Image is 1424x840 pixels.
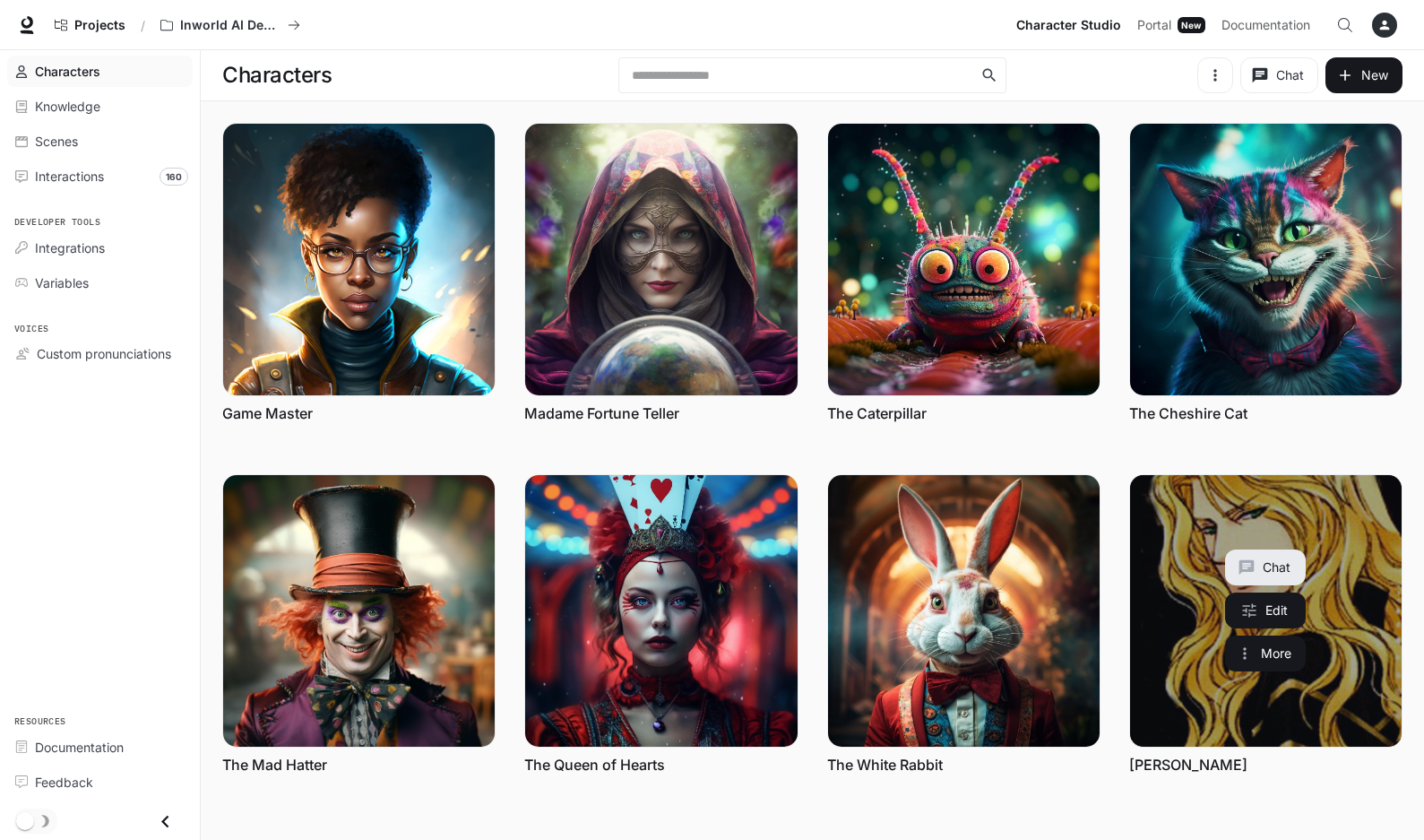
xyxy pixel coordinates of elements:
a: Documentation [7,732,193,763]
span: Dark mode toggle [16,810,34,830]
a: PortalNew [1130,7,1213,43]
img: Game Master [223,124,495,395]
div: New [1178,17,1205,33]
span: Feedback [35,773,93,792]
a: The Caterpillar [827,403,927,423]
a: Interactions [7,160,193,192]
a: [PERSON_NAME] [1129,755,1247,775]
span: Characters [35,62,100,81]
span: Interactions [35,167,104,186]
h1: Characters [222,57,332,93]
a: The Cheshire Cat [1129,403,1247,423]
a: Tis Leif [1130,475,1402,747]
a: Scenes [7,126,193,157]
a: Feedback [7,766,193,798]
a: Knowledge [7,91,193,122]
span: Custom pronunciations [37,344,171,363]
a: Madame Fortune Teller [524,403,679,423]
a: Edit Tis Leif [1225,593,1306,628]
img: The White Rabbit [828,475,1100,747]
a: The Mad Hatter [222,755,327,775]
a: Variables [7,267,193,299]
span: Scenes [35,132,78,151]
a: Character Studio [1009,7,1128,43]
span: Integrations [35,238,105,257]
button: Open Command Menu [1327,7,1363,43]
div: / [134,16,152,35]
a: Documentation [1214,7,1324,43]
a: Custom pronunciations [7,338,193,369]
span: Portal [1137,14,1171,37]
img: The Cheshire Cat [1130,124,1402,395]
span: Documentation [35,738,124,757]
img: Madame Fortune Teller [525,124,797,395]
button: New [1325,57,1402,93]
a: The Queen of Hearts [524,755,665,775]
button: Chat with Tis Leif [1225,550,1306,585]
a: The White Rabbit [827,755,943,775]
span: Variables [35,273,89,292]
button: All workspaces [152,7,308,43]
span: Knowledge [35,97,100,116]
span: Documentation [1221,14,1310,37]
span: Projects [74,18,125,33]
button: Chat [1240,57,1318,93]
a: Game Master [222,403,313,423]
img: The Mad Hatter [223,475,495,747]
img: The Caterpillar [828,124,1100,395]
span: 160 [160,168,188,186]
span: Character Studio [1016,14,1121,37]
a: Go to projects [47,7,134,43]
button: Close drawer [145,803,186,840]
a: Characters [7,56,193,87]
a: Integrations [7,232,193,264]
p: Inworld AI Demos [180,18,280,33]
img: The Queen of Hearts [525,475,797,747]
button: More actions [1225,636,1306,671]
